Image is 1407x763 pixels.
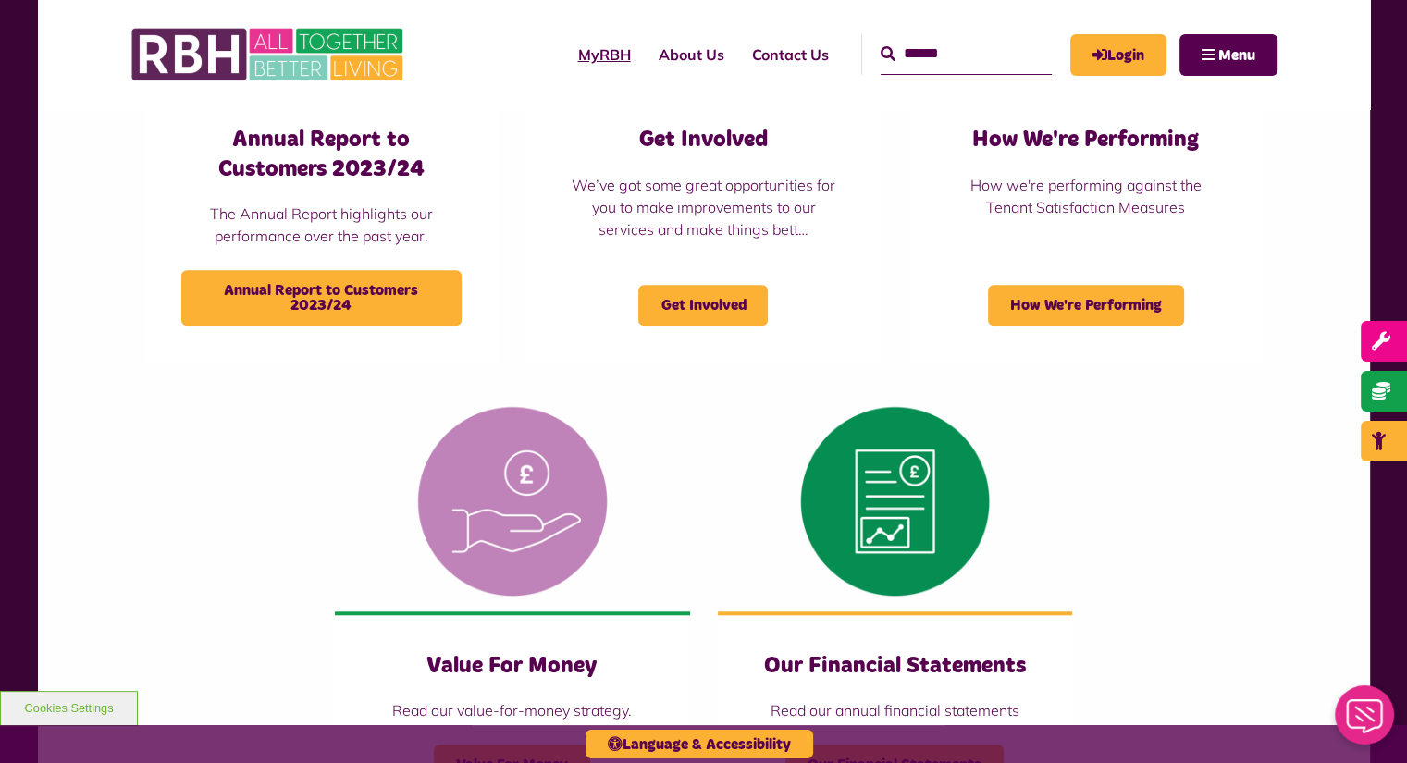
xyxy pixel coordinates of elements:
p: We’ve got some great opportunities for you to make improvements to our services and make things b... [563,174,844,240]
input: Search [881,34,1052,74]
h3: Our Financial Statements [755,652,1035,681]
span: Annual Report to Customers 2023/24 [181,270,462,326]
h3: Get Involved [563,126,844,154]
p: Read our value-for-money strategy. [372,699,652,721]
a: About Us [645,30,738,80]
p: How we're performing against the Tenant Satisfaction Measures [945,174,1226,218]
button: Language & Accessibility [586,730,813,758]
a: MyRBH [564,30,645,80]
a: MyRBH [1070,34,1166,76]
h3: How We're Performing [945,126,1226,154]
a: Contact Us [738,30,843,80]
h3: Annual Report to Customers 2023/24 [181,126,462,183]
span: Get Involved [638,285,768,326]
img: Financial Statement [718,390,1072,612]
span: Menu [1218,48,1255,63]
p: The Annual Report highlights our performance over the past year. [181,203,462,247]
img: RBH [130,18,408,91]
button: Navigation [1179,34,1277,76]
img: Value For Money [335,390,689,612]
h3: Value For Money [372,652,652,681]
p: Read our annual financial statements [755,699,1035,721]
span: How We're Performing [988,285,1184,326]
iframe: Netcall Web Assistant for live chat [1324,680,1407,763]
